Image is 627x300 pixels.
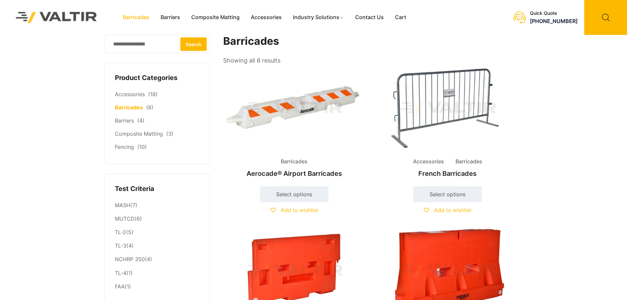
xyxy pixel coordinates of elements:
[115,270,126,276] a: TL-4
[115,212,200,226] li: (6)
[377,166,519,181] h2: French Barricades
[115,91,145,97] a: Accessories
[223,166,365,181] h2: Aerocade® Airport Barricades
[245,13,287,22] a: Accessories
[389,13,412,22] a: Cart
[148,91,158,97] span: (18)
[260,186,328,202] a: Select options for “Aerocade® Airport Barricades”
[115,253,200,266] li: (4)
[223,35,519,48] h1: Barricades
[115,184,200,194] h4: Test Criteria
[434,207,471,213] span: Add to wishlist
[530,11,578,16] div: Quick Quote
[146,104,153,111] span: (8)
[117,13,155,22] a: Barricades
[276,157,312,167] span: Barricades
[115,229,126,235] a: TL-2
[408,157,449,167] span: Accessories
[7,3,106,31] img: Valtir Rentals
[155,13,186,22] a: Barriers
[115,226,200,239] li: (5)
[115,242,126,249] a: TL-3
[186,13,245,22] a: Composite Matting
[115,104,143,111] a: Barricades
[350,13,389,22] a: Contact Us
[180,37,207,51] button: Search
[115,283,125,290] a: FAA
[137,117,144,124] span: (4)
[115,215,135,222] a: MUTCD
[115,266,200,280] li: (1)
[115,199,200,212] li: (7)
[115,117,134,124] a: Barriers
[115,239,200,253] li: (4)
[424,207,471,213] a: Add to wishlist
[377,66,519,181] a: Accessories BarricadesFrench Barricades
[115,73,200,83] h4: Product Categories
[287,13,350,22] a: Industry Solutions
[413,186,482,202] a: Select options for “French Barricades”
[137,144,147,150] span: (10)
[115,256,145,262] a: NCHRP 350
[166,130,173,137] span: (3)
[223,66,365,181] a: BarricadesAerocade® Airport Barricades
[115,280,200,292] li: (1)
[115,144,134,150] a: Fencing
[115,130,163,137] a: Composite Matting
[223,55,280,66] p: Showing all 8 results
[530,18,578,24] a: [PHONE_NUMBER]
[115,202,130,208] a: MASH
[451,157,487,167] span: Barricades
[271,207,318,213] a: Add to wishlist
[281,207,318,213] span: Add to wishlist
